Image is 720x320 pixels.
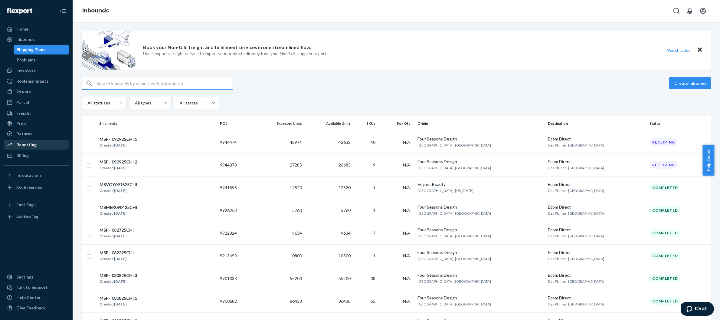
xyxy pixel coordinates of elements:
[100,256,134,262] div: Created [DATE]
[548,295,645,301] div: Ecom Direct
[371,299,375,304] span: 55
[4,282,69,292] button: Talk to Support
[7,8,32,14] img: Flexport logo
[100,233,134,239] div: Created [DATE]
[218,290,254,312] td: 9900682
[4,76,69,86] a: Replenishments
[650,206,681,214] div: Completed
[292,230,302,236] span: 9634
[548,143,604,147] span: Des Plaines, [GEOGRAPHIC_DATA]
[339,253,351,258] span: 10800
[16,305,46,311] div: Give Feedback
[417,234,491,238] span: [GEOGRAPHIC_DATA], [GEOGRAPHIC_DATA]
[371,140,375,145] span: 40
[702,145,714,176] button: Help Center
[100,159,137,165] div: MSP-I090925CHI.2
[403,140,410,145] span: N/A
[218,153,254,176] td: 9944373
[16,78,48,84] div: Replenishments
[100,210,137,216] div: Created [DATE]
[403,276,410,281] span: N/A
[97,116,218,131] th: Shipments
[548,159,645,165] div: Ecom Direct
[290,253,302,258] span: 10800
[17,57,36,63] div: Problems
[548,272,645,278] div: Ecom Direct
[548,204,645,210] div: Ecom Direct
[373,162,375,167] span: 9
[4,272,69,282] a: Settings
[218,116,254,131] th: PO#
[290,276,302,281] span: 55200
[292,208,302,213] span: 5760
[417,272,543,278] div: Four Seasons Design
[16,67,36,73] div: Inventory
[254,116,304,131] th: Expected Units
[14,45,69,54] a: Shipping Plans
[696,46,704,54] button: Close
[417,143,491,147] span: [GEOGRAPHIC_DATA], [GEOGRAPHIC_DATA]
[548,181,645,187] div: Ecom Direct
[417,302,491,306] span: [GEOGRAPHIC_DATA], [GEOGRAPHIC_DATA]
[143,44,311,51] p: Book your Non-U.S. freight and fulfillment services in one streamlined flow.
[650,229,681,237] div: Completed
[218,222,254,244] td: 9922324
[650,275,681,282] div: Completed
[143,51,327,57] p: Use Flexport’s freight service to import your products directly from your Non-U.S. supplier or port.
[548,188,604,193] span: Des Plaines, [GEOGRAPHIC_DATA]
[4,87,69,96] a: Orders
[4,119,69,128] a: Prep
[417,227,543,233] div: Four Seasons Design
[16,153,29,159] div: Billing
[684,5,696,17] button: Open notifications
[16,36,35,42] div: Inbounds
[290,299,302,304] span: 86438
[548,211,604,216] span: Des Plaines, [GEOGRAPHIC_DATA]
[218,176,254,199] td: 9941595
[16,295,41,301] div: Help Center
[16,185,43,190] div: Add Integration
[339,140,351,145] span: 42632
[218,199,254,222] td: 9926253
[380,116,415,131] th: Box Qty
[97,77,233,89] input: Search inbounds by name, destination, msku...
[339,162,351,167] span: 26685
[4,140,69,150] a: Reporting
[4,108,69,118] a: Freight
[218,131,254,153] td: 9944474
[417,159,543,165] div: Four Seasons Design
[417,166,491,170] span: [GEOGRAPHIC_DATA], [GEOGRAPHIC_DATA]
[373,253,375,258] span: 1
[417,256,491,261] span: [GEOGRAPHIC_DATA], [GEOGRAPHIC_DATA]
[403,185,410,190] span: N/A
[548,234,604,238] span: Des Plaines, [GEOGRAPHIC_DATA]
[4,129,69,139] a: Returns
[373,230,375,236] span: 7
[290,162,302,167] span: 27285
[100,272,137,279] div: MSP-I080825CHI.3
[548,136,645,142] div: Ecom Direct
[16,142,37,148] div: Reporting
[14,55,69,65] a: Problems
[100,295,137,301] div: MSP-I080825CHI.1
[681,302,714,317] iframe: Opens a widget where you can chat to one of our agents
[669,77,711,89] button: Create inbound
[341,208,351,213] span: 5760
[403,162,410,167] span: N/A
[417,279,491,284] span: [GEOGRAPHIC_DATA], [GEOGRAPHIC_DATA]
[403,230,410,236] span: N/A
[373,208,375,213] span: 1
[650,161,678,169] div: Receiving
[371,276,375,281] span: 38
[650,138,678,146] div: Receiving
[16,120,26,127] div: Prep
[548,249,645,256] div: Ecom Direct
[16,172,42,178] div: Integrations
[16,88,31,94] div: Orders
[4,212,69,222] a: Add Fast Tag
[548,227,645,233] div: Ecom Direct
[100,136,137,142] div: MSP-I090925CHI.1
